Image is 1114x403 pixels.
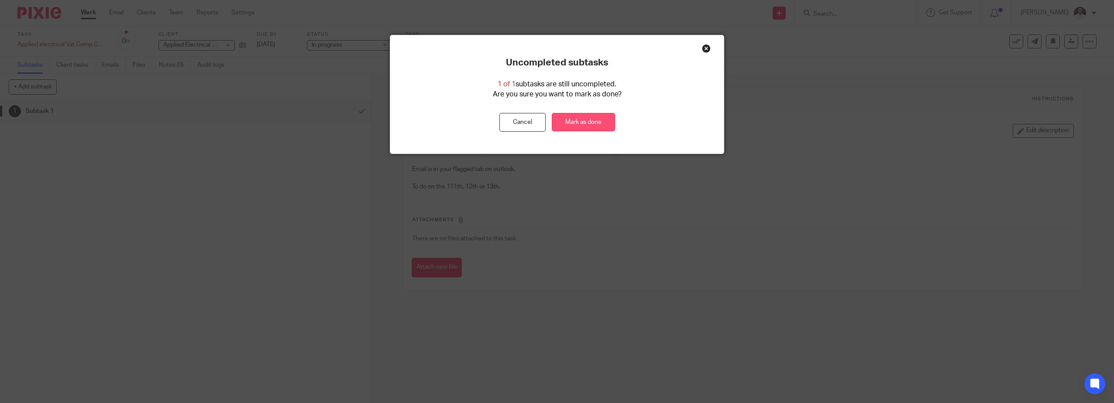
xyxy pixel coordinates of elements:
p: Uncompleted subtasks [506,57,608,68]
div: Close this dialog window [702,44,711,53]
p: subtasks are still uncompleted. [498,79,616,89]
p: Are you sure you want to mark as done? [493,89,622,99]
span: 1 of 1 [498,81,516,88]
button: Cancel [499,113,546,132]
a: Mark as done [552,113,615,132]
